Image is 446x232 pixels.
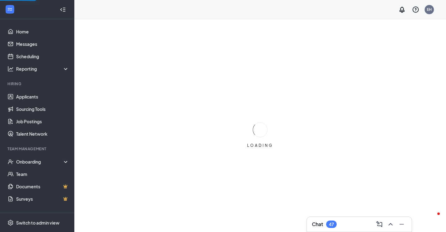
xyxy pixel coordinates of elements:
[16,66,69,72] div: Reporting
[16,90,69,103] a: Applicants
[329,222,334,227] div: 47
[312,221,323,228] h3: Chat
[16,168,69,180] a: Team
[427,7,432,12] div: EH
[16,220,59,226] div: Switch to admin view
[7,220,14,226] svg: Settings
[16,115,69,128] a: Job Postings
[16,50,69,63] a: Scheduling
[7,81,68,86] div: Hiring
[7,66,14,72] svg: Analysis
[60,7,66,13] svg: Collapse
[376,221,383,228] svg: ComposeMessage
[16,38,69,50] a: Messages
[16,193,69,205] a: SurveysCrown
[374,219,384,229] button: ComposeMessage
[16,128,69,140] a: Talent Network
[397,219,407,229] button: Minimize
[16,180,69,193] a: DocumentsCrown
[16,103,69,115] a: Sourcing Tools
[398,6,406,13] svg: Notifications
[412,6,419,13] svg: QuestionInfo
[7,159,14,165] svg: UserCheck
[16,159,64,165] div: Onboarding
[7,146,68,151] div: Team Management
[425,211,440,226] iframe: Intercom live chat
[386,219,396,229] button: ChevronUp
[387,221,394,228] svg: ChevronUp
[16,25,69,38] a: Home
[398,221,405,228] svg: Minimize
[7,6,13,12] svg: WorkstreamLogo
[245,143,276,148] div: LOADING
